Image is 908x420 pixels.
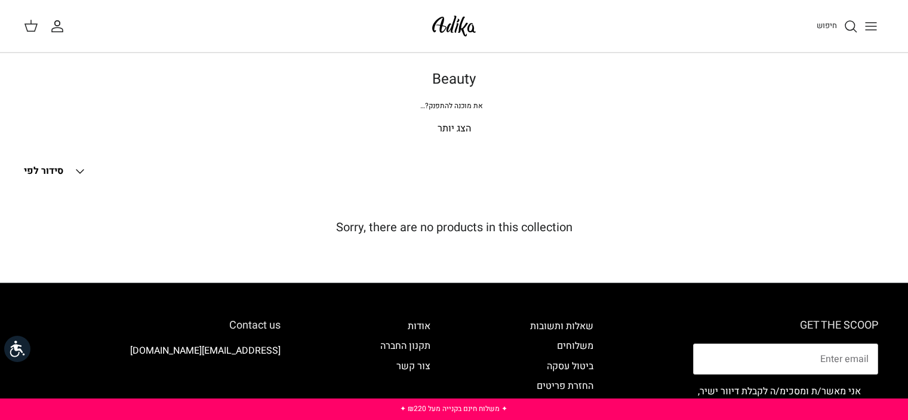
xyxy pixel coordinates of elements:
[817,19,858,33] a: חיפוש
[30,319,281,332] h6: Contact us
[817,20,837,31] span: חיפוש
[130,344,281,358] a: [EMAIL_ADDRESS][DOMAIN_NAME]
[36,71,872,88] h1: Beauty
[396,359,430,373] a: צור קשר
[429,12,479,40] img: Adika IL
[693,319,878,332] h6: GET THE SCOOP
[400,403,507,414] a: ✦ משלוח חינם בקנייה מעל ₪220 ✦
[408,319,430,333] a: אודות
[858,13,884,39] button: Toggle menu
[557,339,593,353] a: משלוחים
[50,19,69,33] a: החשבון שלי
[420,100,483,111] span: את מוכנה להתפנק?
[24,158,87,185] button: סידור לפי
[24,164,63,178] span: סידור לפי
[693,344,878,375] input: Email
[547,359,593,373] a: ביטול עסקה
[380,339,430,353] a: תקנון החברה
[24,220,884,235] h5: Sorry, there are no products in this collection
[537,379,593,393] a: החזרת פריטים
[36,121,872,137] p: הצג יותר
[530,319,593,333] a: שאלות ותשובות
[248,377,281,393] img: Adika IL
